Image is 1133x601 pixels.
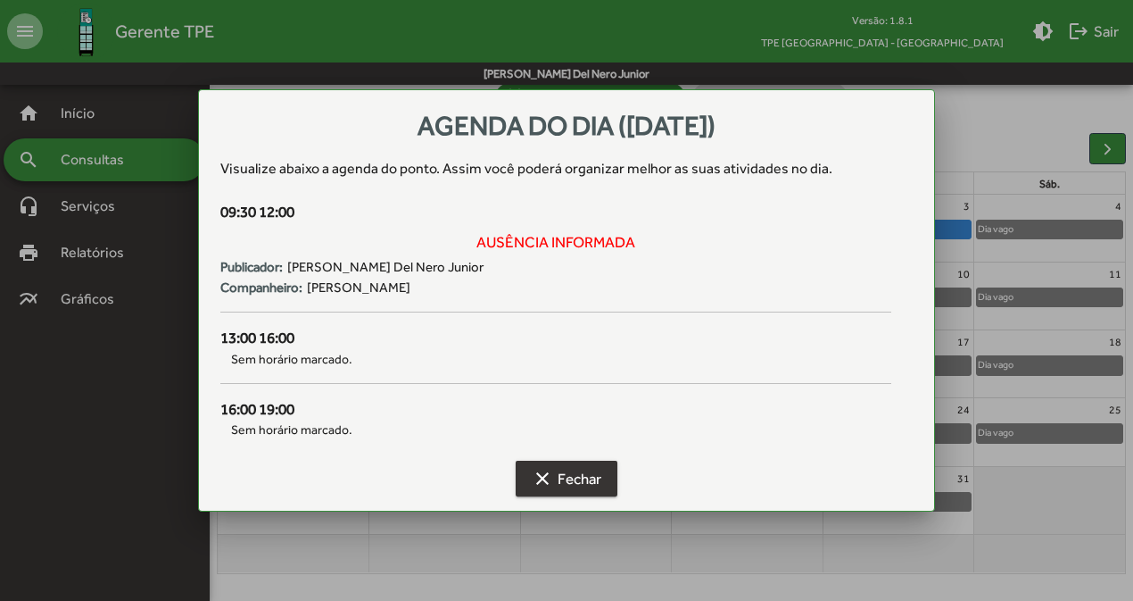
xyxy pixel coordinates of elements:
span: Sem horário marcado. [220,350,891,369]
span: [PERSON_NAME] Del Nero Junior [287,257,484,278]
button: Fechar [516,461,617,497]
div: Ausência informada [220,231,891,255]
div: 16:00 19:00 [220,398,891,422]
span: [PERSON_NAME] [307,278,410,298]
span: Sem horário marcado. [220,421,891,439]
span: Agenda do dia ([DATE]) [418,110,715,141]
div: Visualize abaixo a agenda do ponto . Assim você poderá organizar melhor as suas atividades no dia. [220,158,913,179]
strong: Publicador: [220,257,283,278]
div: 09:30 12:00 [220,201,891,224]
div: 13:00 16:00 [220,327,891,350]
mat-icon: clear [532,468,553,489]
strong: Companheiro: [220,278,302,298]
span: Fechar [532,463,601,495]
